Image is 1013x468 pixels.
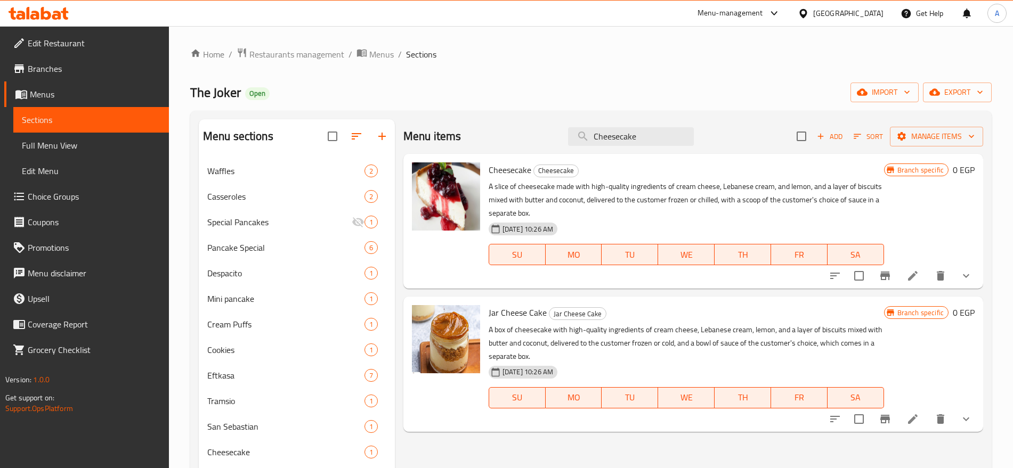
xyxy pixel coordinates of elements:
[207,446,364,458] span: Cheesecake
[719,247,767,262] span: TH
[4,337,169,363] a: Grocery Checklist
[190,80,241,104] span: The Joker
[906,413,919,425] a: Edit menu item
[662,247,710,262] span: WE
[22,165,160,177] span: Edit Menu
[815,130,844,143] span: Add
[602,387,658,408] button: TU
[549,307,606,320] div: Jar Cheese Cake
[953,263,979,289] button: show more
[606,247,654,262] span: TU
[859,86,910,99] span: import
[245,89,270,98] span: Open
[364,241,378,254] div: items
[771,244,828,265] button: FR
[828,387,884,408] button: SA
[658,387,715,408] button: WE
[893,308,948,318] span: Branch specific
[790,125,813,147] span: Select section
[4,184,169,209] a: Choice Groups
[203,128,273,144] h2: Menu sections
[813,7,884,19] div: [GEOGRAPHIC_DATA]
[364,343,378,356] div: items
[13,158,169,184] a: Edit Menu
[4,260,169,286] a: Menu disclaimer
[28,292,160,305] span: Upsell
[28,267,160,280] span: Menu disclaimer
[412,305,480,373] img: Jar Cheese Cake
[207,165,364,177] span: Waffles
[28,241,160,254] span: Promotions
[847,128,890,145] span: Sort items
[568,127,694,146] input: search
[207,292,364,305] span: Mini pancake
[4,235,169,260] a: Promotions
[207,241,364,254] span: Pancake Special
[365,319,377,330] span: 1
[813,128,847,145] button: Add
[364,190,378,203] div: items
[822,263,848,289] button: sort-choices
[546,387,602,408] button: MO
[22,113,160,126] span: Sections
[13,107,169,133] a: Sections
[364,446,378,458] div: items
[953,305,975,320] h6: 0 EGP
[364,420,378,433] div: items
[931,86,983,99] span: export
[365,243,377,253] span: 6
[207,216,352,228] span: Special Pancakes
[33,373,50,387] span: 1.0.0
[364,318,378,331] div: items
[199,337,395,363] div: Cookies1
[953,162,975,177] h6: 0 EGP
[489,323,884,363] p: A box of cheesecake with high-quality ingredients of cream cheese, Lebanese cream, lemon, and a l...
[365,345,377,355] span: 1
[344,124,369,149] span: Sort sections
[365,192,377,202] span: 2
[928,406,953,432] button: delete
[207,318,364,331] span: Cream Puffs
[493,247,541,262] span: SU
[13,133,169,158] a: Full Menu View
[832,247,880,262] span: SA
[872,263,898,289] button: Branch-specific-item
[365,217,377,227] span: 1
[489,387,546,408] button: SU
[775,247,823,262] span: FR
[4,56,169,81] a: Branches
[365,396,377,406] span: 1
[190,47,992,61] nav: breadcrumb
[4,30,169,56] a: Edit Restaurant
[5,401,73,415] a: Support.OpsPlatform
[872,406,898,432] button: Branch-specific-item
[237,47,344,61] a: Restaurants management
[207,267,364,280] div: Despacito
[546,244,602,265] button: MO
[207,395,364,407] div: Tramsio
[549,308,606,320] span: Jar Cheese Cake
[828,244,884,265] button: SA
[207,190,364,203] div: Casseroles
[30,88,160,101] span: Menus
[534,165,578,177] span: Cheesecake
[349,48,352,61] li: /
[928,263,953,289] button: delete
[5,373,31,387] span: Version:
[207,420,364,433] span: San Sebastian
[851,128,886,145] button: Sort
[321,125,344,147] span: Select all sections
[199,209,395,235] div: Special Pancakes1
[498,224,557,234] span: [DATE] 10:26 AM
[207,343,364,356] span: Cookies
[412,162,480,231] img: Cheesecake
[365,166,377,176] span: 2
[190,48,224,61] a: Home
[4,81,169,107] a: Menus
[28,190,160,203] span: Choice Groups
